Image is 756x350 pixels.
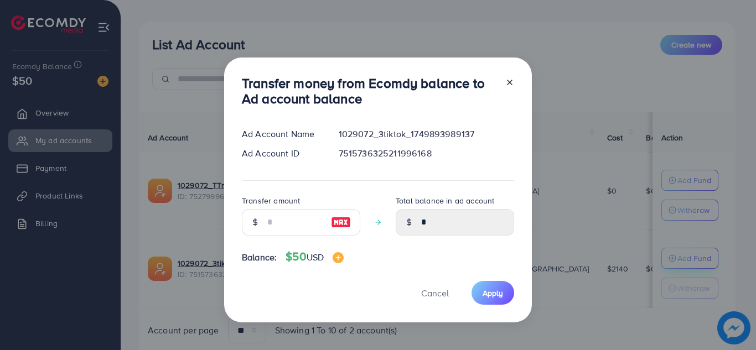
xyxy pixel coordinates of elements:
[233,128,330,140] div: Ad Account Name
[421,287,449,299] span: Cancel
[333,252,344,263] img: image
[330,147,523,160] div: 7515736325211996168
[242,251,277,264] span: Balance:
[330,128,523,140] div: 1029072_3tiktok_1749893989137
[286,250,344,264] h4: $50
[242,75,496,107] h3: Transfer money from Ecomdy balance to Ad account balance
[472,281,514,305] button: Apply
[396,195,494,206] label: Total balance in ad account
[307,251,324,263] span: USD
[331,216,351,229] img: image
[483,288,503,299] span: Apply
[242,195,300,206] label: Transfer amount
[233,147,330,160] div: Ad Account ID
[407,281,463,305] button: Cancel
